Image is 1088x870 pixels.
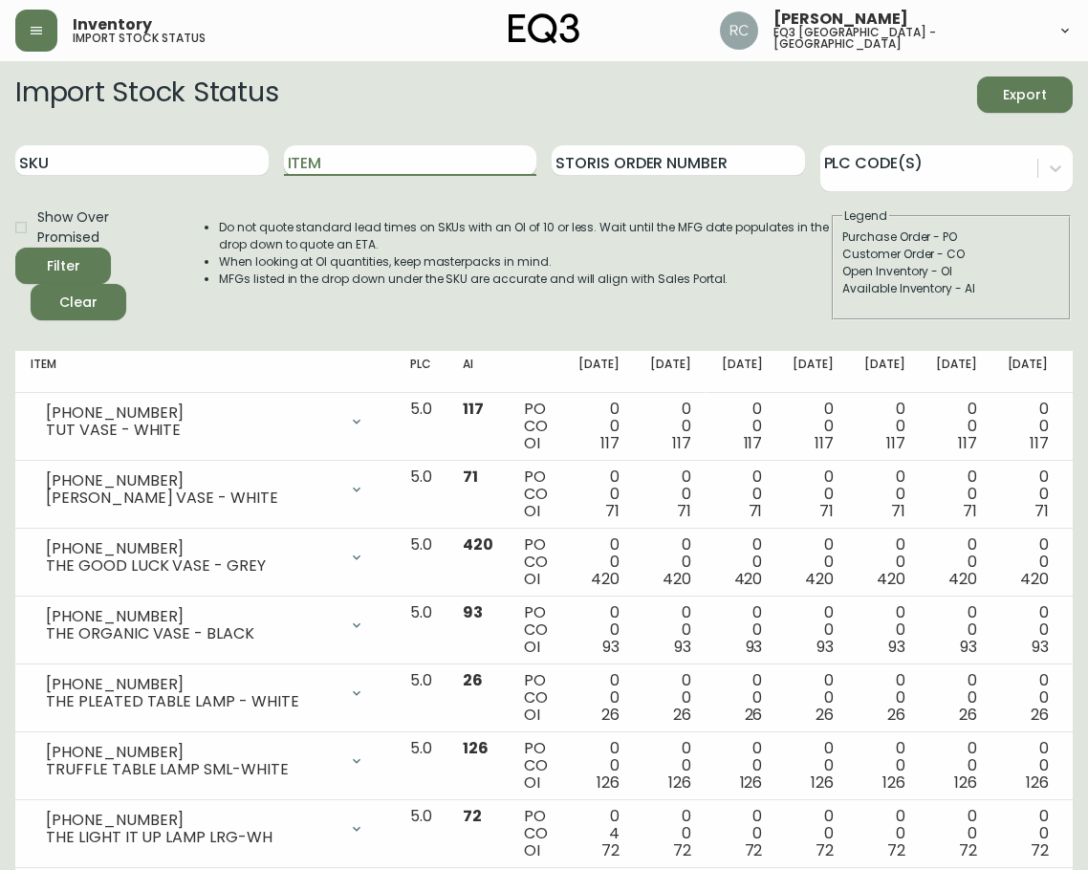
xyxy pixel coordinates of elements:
div: 0 0 [793,401,834,452]
div: 0 0 [578,604,620,656]
span: 71 [1034,500,1049,522]
span: Inventory [73,17,152,33]
div: 0 4 [578,808,620,859]
span: 117 [600,432,620,454]
span: 71 [605,500,620,522]
span: 117 [463,398,484,420]
th: Item [15,351,395,393]
h5: eq3 [GEOGRAPHIC_DATA] - [GEOGRAPHIC_DATA] [773,27,1042,50]
img: logo [509,13,579,44]
div: Open Inventory - OI [842,263,1060,280]
div: 0 0 [864,468,905,520]
span: 72 [816,839,834,861]
span: OI [524,839,540,861]
h5: import stock status [73,33,206,44]
div: PO CO [524,672,548,724]
span: 71 [963,500,977,522]
div: 0 0 [793,536,834,588]
th: [DATE] [921,351,992,393]
div: THE PLEATED TABLE LAMP - WHITE [46,693,337,710]
div: 0 0 [578,740,620,792]
div: PO CO [524,808,548,859]
span: 26 [816,704,834,726]
div: THE LIGHT IT UP LAMP LRG-WH [46,829,337,846]
th: [DATE] [707,351,778,393]
button: Clear [31,284,126,320]
div: [PHONE_NUMBER]TUT VASE - WHITE [31,401,380,443]
span: Export [992,83,1057,107]
span: OI [524,636,540,658]
td: 5.0 [395,393,447,461]
div: [PHONE_NUMBER] [46,404,337,422]
div: 0 0 [936,672,977,724]
span: 93 [602,636,620,658]
span: 420 [1020,568,1049,590]
div: 0 0 [650,536,691,588]
div: 0 0 [936,401,977,452]
span: 126 [882,772,905,794]
span: 126 [740,772,763,794]
button: Export [977,76,1073,113]
span: OI [524,568,540,590]
div: 0 0 [936,536,977,588]
div: 0 0 [650,672,691,724]
span: 126 [954,772,977,794]
span: 72 [1031,839,1049,861]
img: 75cc83b809079a11c15b21e94bbc0507 [720,11,758,50]
span: OI [524,704,540,726]
th: [DATE] [777,351,849,393]
div: 0 0 [722,740,763,792]
div: 0 0 [864,401,905,452]
span: 72 [959,839,977,861]
div: 0 0 [1008,536,1049,588]
td: 5.0 [395,597,447,664]
div: 0 0 [578,536,620,588]
div: [PHONE_NUMBER][PERSON_NAME] VASE - WHITE [31,468,380,511]
div: [PHONE_NUMBER]TRUFFLE TABLE LAMP SML-WHITE [31,740,380,782]
span: 93 [463,601,483,623]
h2: Import Stock Status [15,76,278,113]
div: [PHONE_NUMBER] [46,608,337,625]
span: 72 [745,839,763,861]
div: [PHONE_NUMBER] [46,812,337,829]
span: OI [524,772,540,794]
div: 0 0 [793,808,834,859]
span: 420 [663,568,691,590]
span: 71 [677,500,691,522]
span: 71 [463,466,478,488]
li: MFGs listed in the drop down under the SKU are accurate and will align with Sales Portal. [219,271,830,288]
div: PO CO [524,604,548,656]
span: 126 [597,772,620,794]
div: 0 0 [1008,401,1049,452]
div: 0 0 [793,672,834,724]
div: 0 0 [650,808,691,859]
div: 0 0 [1008,604,1049,656]
span: 72 [601,839,620,861]
span: 93 [1032,636,1049,658]
span: 126 [668,772,691,794]
div: 0 0 [578,672,620,724]
span: 126 [811,772,834,794]
div: PO CO [524,536,548,588]
div: 0 0 [793,468,834,520]
div: 0 0 [864,672,905,724]
span: 420 [734,568,763,590]
div: 0 0 [722,604,763,656]
span: 72 [673,839,691,861]
span: 71 [749,500,763,522]
div: 0 0 [578,401,620,452]
div: 0 0 [722,536,763,588]
div: 0 0 [864,604,905,656]
div: Filter [47,254,80,278]
span: 420 [948,568,977,590]
th: PLC [395,351,447,393]
span: 420 [463,533,493,555]
span: 26 [959,704,977,726]
span: 117 [886,432,905,454]
div: THE GOOD LUCK VASE - GREY [46,557,337,575]
span: 71 [891,500,905,522]
th: [DATE] [635,351,707,393]
span: 117 [1030,432,1049,454]
div: TUT VASE - WHITE [46,422,337,439]
div: 0 0 [1008,468,1049,520]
